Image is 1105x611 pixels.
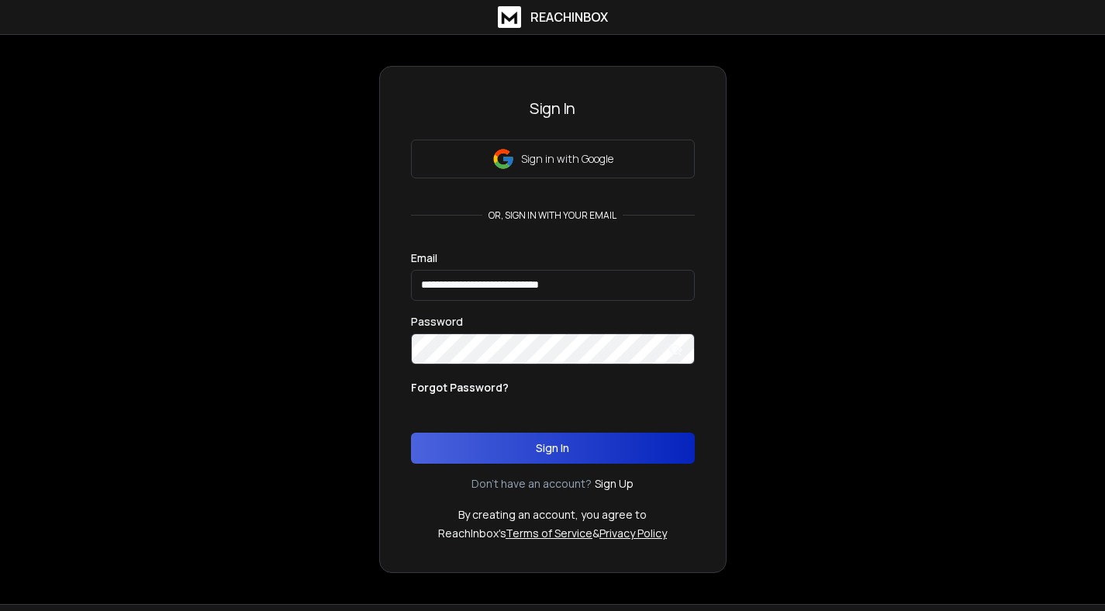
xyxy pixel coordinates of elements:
p: Forgot Password? [411,380,509,395]
button: Sign in with Google [411,140,695,178]
label: Email [411,253,437,264]
a: Privacy Policy [599,526,667,540]
button: Sign In [411,433,695,464]
p: By creating an account, you agree to [458,507,647,523]
a: Terms of Service [506,526,592,540]
a: Sign Up [595,476,634,492]
p: or, sign in with your email [482,209,623,222]
p: ReachInbox's & [438,526,667,541]
p: Don't have an account? [471,476,592,492]
p: Sign in with Google [521,151,613,167]
label: Password [411,316,463,327]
